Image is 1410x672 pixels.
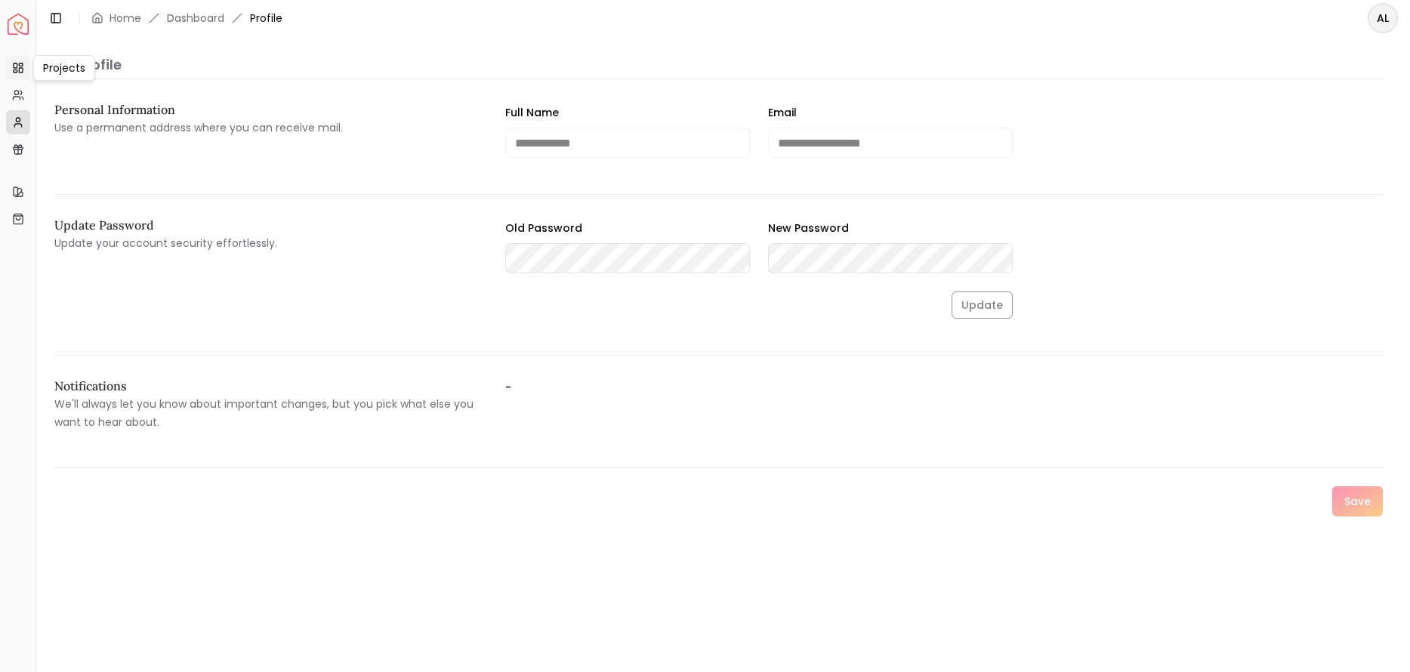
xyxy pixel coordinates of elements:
[8,14,29,35] a: Spacejoy
[54,54,1383,76] p: My Profile
[54,395,481,431] p: We'll always let you know about important changes, but you pick what else you want to hear about.
[33,55,95,81] div: Projects
[1369,5,1396,32] span: AL
[54,380,481,392] h2: Notifications
[54,234,481,252] p: Update your account security effortlessly.
[505,380,932,431] label: -
[54,103,481,116] h2: Personal Information
[768,220,849,236] label: New Password
[768,105,797,120] label: Email
[167,11,224,26] a: Dashboard
[110,11,141,26] a: Home
[8,14,29,35] img: Spacejoy Logo
[54,219,481,231] h2: Update Password
[505,105,559,120] label: Full Name
[54,119,481,137] p: Use a permanent address where you can receive mail.
[250,11,282,26] span: Profile
[1368,3,1398,33] button: AL
[91,11,282,26] nav: breadcrumb
[505,220,582,236] label: Old Password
